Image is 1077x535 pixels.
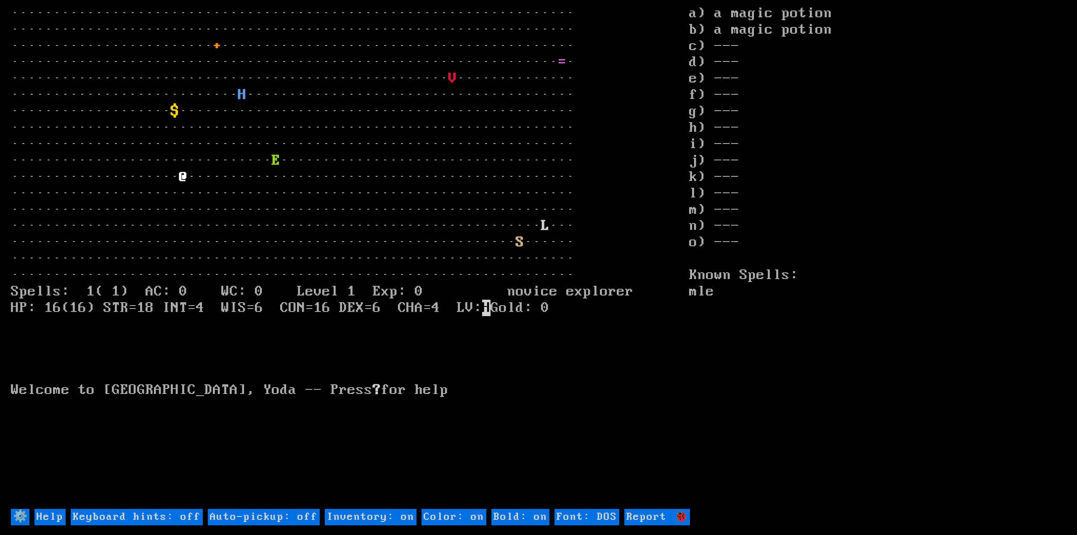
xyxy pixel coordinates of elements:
[558,54,566,70] font: =
[11,5,690,508] larn: ··································································· ·····························...
[554,509,619,525] input: Font: DOS
[325,509,416,525] input: Inventory: on
[11,509,29,525] input: ⚙️
[373,382,381,398] b: ?
[491,509,549,525] input: Bold: on
[179,169,188,185] font: @
[624,509,690,525] input: Report 🐞
[272,152,280,169] font: E
[208,509,320,525] input: Auto-pickup: off
[422,509,486,525] input: Color: on
[448,70,457,87] font: V
[213,38,221,54] font: +
[689,5,1066,508] stats: a) a magic potion b) a magic potion c) --- d) --- e) --- f) --- g) --- h) --- i) --- j) --- k) --...
[71,509,203,525] input: Keyboard hints: off
[482,300,491,316] mark: H
[516,234,524,250] font: S
[171,103,179,120] font: $
[34,509,66,525] input: Help
[238,87,247,103] font: H
[541,218,549,234] font: L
